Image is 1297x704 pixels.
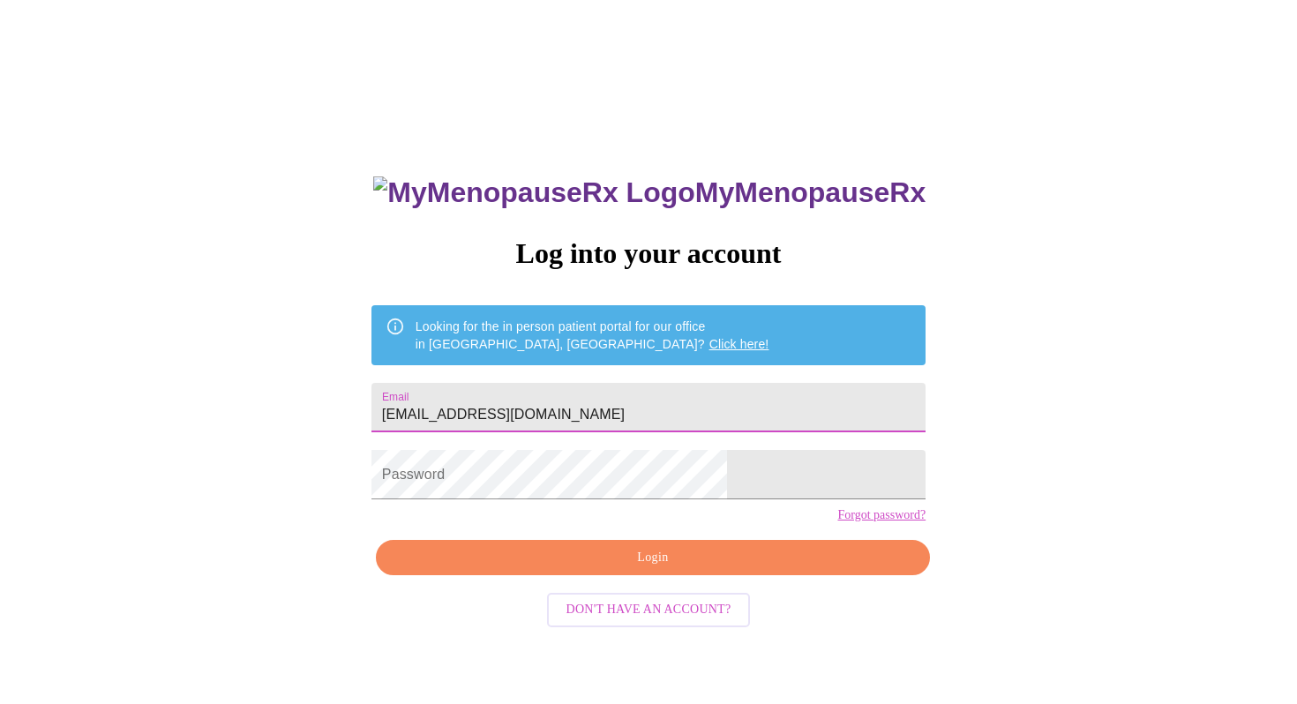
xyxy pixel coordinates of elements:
a: Click here! [709,337,769,351]
a: Don't have an account? [543,601,755,616]
span: Login [396,547,910,569]
a: Forgot password? [837,508,926,522]
div: Looking for the in person patient portal for our office in [GEOGRAPHIC_DATA], [GEOGRAPHIC_DATA]? [416,311,769,360]
button: Don't have an account? [547,593,751,627]
button: Login [376,540,930,576]
h3: MyMenopauseRx [373,176,926,209]
img: MyMenopauseRx Logo [373,176,694,209]
h3: Log into your account [371,237,926,270]
span: Don't have an account? [566,599,731,621]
